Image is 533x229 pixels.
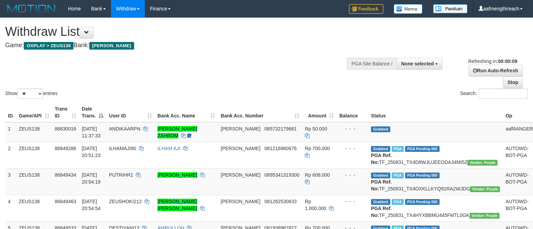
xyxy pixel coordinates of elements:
[368,168,503,195] td: TF_250831_TX4OXKLLKYQ91RA2WJDG
[339,171,365,178] div: - - -
[221,199,260,204] span: [PERSON_NAME]
[339,198,365,205] div: - - -
[109,146,136,151] span: ILHAMAJI90
[467,160,497,166] span: Vendor URL: https://trx4.1velocity.biz
[392,146,404,152] span: Marked by aafRornrotha
[221,146,260,151] span: [PERSON_NAME]
[305,172,330,178] span: Rp 608.000
[479,89,528,99] input: Search:
[405,146,440,152] span: PGA Pending
[109,126,140,132] span: ANDIKAARPN
[5,168,16,195] td: 3
[305,126,327,132] span: Rp 50.000
[405,199,440,205] span: PGA Pending
[5,25,349,39] h1: Withdraw List
[24,42,73,50] span: OXPLAY > ZEUS138
[16,195,52,221] td: ZEUS138
[339,125,365,132] div: - - -
[368,195,503,221] td: TF_250831_TX4HYXBBMU445FMTL0GK
[55,126,76,132] span: 86830016
[264,146,296,151] span: Copy 081216960676 to clipboard
[16,168,52,195] td: ZEUS138
[16,122,52,142] td: ZEUS138
[89,42,134,50] span: [PERSON_NAME]
[305,199,326,211] span: Rp 1.000.000
[106,103,155,122] th: User ID: activate to sort column ascending
[221,172,260,178] span: [PERSON_NAME]
[5,195,16,221] td: 4
[371,179,392,191] b: PGA Ref. No:
[349,4,383,14] img: Feedback.jpg
[155,103,218,122] th: Bank Acc. Name: activate to sort column ascending
[82,126,101,138] span: [DATE] 11:37:33
[5,89,58,99] label: Show entries
[55,199,76,204] span: 86849463
[82,172,101,185] span: [DATE] 20:54:19
[392,173,404,178] span: Marked by aafRornrotha
[79,103,106,122] th: Date Trans.: activate to sort column descending
[498,59,517,64] strong: 00:00:09
[401,61,434,66] span: None selected
[371,206,392,218] b: PGA Ref. No:
[158,146,180,151] a: ILHAM AJI
[392,199,404,205] span: Marked by aafRornrotha
[433,4,467,13] img: panduan.png
[371,173,390,178] span: Grabbed
[371,126,390,132] span: Grabbed
[469,65,523,76] a: Run Auto-Refresh
[368,142,503,168] td: TF_250831_TX4D8WJUJEEODA34MI5Z
[82,146,101,158] span: [DATE] 20:51:23
[347,58,396,70] div: PGA Site Balance /
[468,59,517,64] span: Refreshing in:
[109,172,133,178] span: PUTRIHR1
[16,103,52,122] th: Game/API: activate to sort column ascending
[405,173,440,178] span: PGA Pending
[302,103,336,122] th: Amount: activate to sort column ascending
[109,199,142,204] span: ZEUSHOKI212
[470,213,500,219] span: Vendor URL: https://trx4.1velocity.biz
[394,4,423,14] img: Button%20Memo.svg
[5,103,16,122] th: ID
[17,89,43,99] select: Showentries
[5,142,16,168] td: 2
[470,186,500,192] span: Vendor URL: https://trx4.1velocity.biz
[221,126,260,132] span: [PERSON_NAME]
[158,126,197,138] a: [PERSON_NAME] ZAHROM
[460,89,528,99] label: Search:
[339,145,365,152] div: - - -
[82,199,101,211] span: [DATE] 20:54:54
[336,103,368,122] th: Balance
[158,172,197,178] a: [PERSON_NAME]
[305,146,330,151] span: Rp 700.000
[5,42,349,49] h4: Game: Bank:
[16,142,52,168] td: ZEUS138
[264,199,296,204] span: Copy 081262530633 to clipboard
[55,146,76,151] span: 86849286
[218,103,302,122] th: Bank Acc. Number: activate to sort column ascending
[264,126,296,132] span: Copy 085732179681 to clipboard
[55,172,76,178] span: 86849434
[5,3,58,14] img: MOTION_logo.png
[52,103,79,122] th: Trans ID: activate to sort column ascending
[371,153,392,165] b: PGA Ref. No:
[264,172,299,178] span: Copy 0895341319300 to clipboard
[371,199,390,205] span: Grabbed
[371,146,390,152] span: Grabbed
[503,76,523,88] a: Stop
[397,58,443,70] button: None selected
[368,103,503,122] th: Status
[5,122,16,142] td: 1
[158,199,197,211] a: [PERSON_NAME] [PERSON_NAME]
